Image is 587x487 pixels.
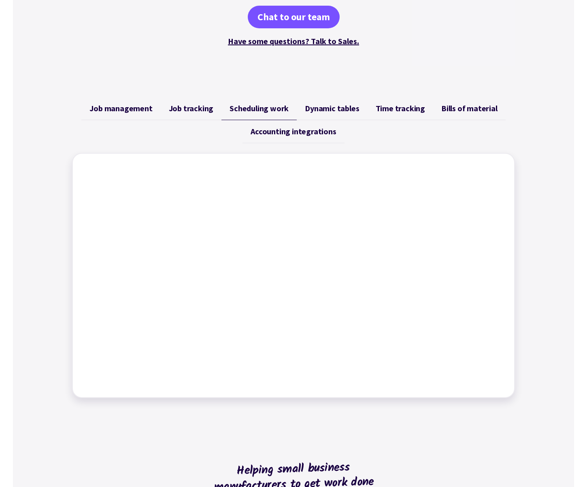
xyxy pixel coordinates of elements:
iframe: Chat Widget [452,400,587,487]
span: Accounting integrations [251,127,336,136]
span: Bills of material [441,104,498,113]
span: Dynamic tables [305,104,359,113]
a: Have some questions? Talk to Sales. [228,36,359,46]
a: Chat to our team [248,6,340,28]
span: Time tracking [376,104,425,113]
iframe: Factory - Scheduling work and events using Planner [81,162,506,389]
span: Job management [89,104,152,113]
span: Scheduling work [230,104,289,113]
span: Job tracking [169,104,214,113]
